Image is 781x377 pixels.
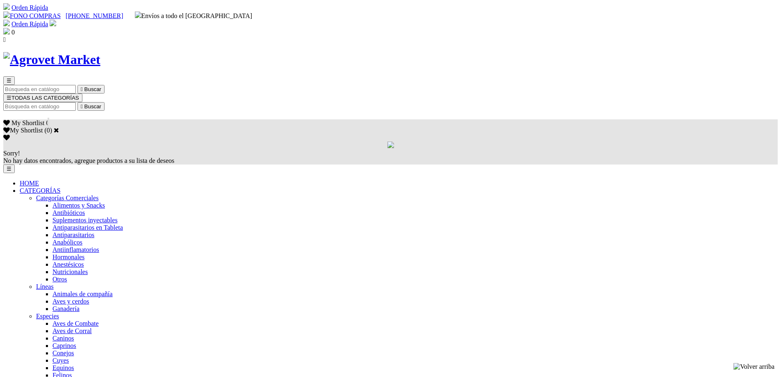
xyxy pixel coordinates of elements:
a: Acceda a su cuenta de cliente [50,21,56,27]
a: Aves y cerdos [52,298,89,305]
img: shopping-bag.svg [3,28,10,34]
img: Agrovet Market [3,52,100,67]
span: Buscar [84,86,101,92]
a: Ganadería [52,305,80,312]
img: delivery-truck.svg [135,11,141,18]
a: Conejos [52,350,74,356]
a: FONO COMPRAS [3,12,61,19]
a: Aves de Corral [52,327,92,334]
a: Antiparasitarios en Tableta [52,224,123,231]
i:  [3,36,6,43]
a: Alimentos y Snacks [52,202,105,209]
a: Caprinos [52,342,76,349]
a: Nutricionales [52,268,88,275]
button: ☰ [3,76,15,85]
label: 0 [47,127,50,134]
a: Equinos [52,364,74,371]
a: HOME [20,180,39,187]
label: My Shortlist [3,127,43,134]
a: Otros [52,276,67,283]
a: Animales de compañía [52,290,113,297]
a: Anabólicos [52,239,82,246]
span: My Shortlist [11,119,44,126]
a: Anestésicos [52,261,84,268]
a: Suplementos inyectables [52,217,118,224]
a: Aves de Combate [52,320,99,327]
a: Hormonales [52,254,84,260]
a: Categorías Comerciales [36,194,98,201]
a: [PHONE_NUMBER] [66,12,123,19]
input: Buscar [3,102,76,111]
a: Cerrar [54,127,59,133]
img: shopping-cart.svg [3,3,10,10]
a: Cuyes [52,357,69,364]
img: shopping-cart.svg [3,20,10,26]
a: Orden Rápida [11,21,48,27]
a: Especies [36,313,59,320]
span: Sorry! [3,150,20,157]
a: Antibióticos [52,209,85,216]
input: Buscar [3,85,76,94]
span: Buscar [84,103,101,110]
button:  Buscar [77,102,105,111]
a: Líneas [36,283,54,290]
i:  [81,103,83,110]
a: Orden Rápida [11,4,48,11]
span: ( ) [44,127,52,134]
button: ☰ [3,165,15,173]
button:  Buscar [77,85,105,94]
img: phone.svg [3,11,10,18]
img: user.svg [50,20,56,26]
a: CATEGORÍAS [20,187,61,194]
a: Caninos [52,335,74,342]
span: Envíos a todo el [GEOGRAPHIC_DATA] [135,12,253,19]
span: 0 [11,29,15,36]
span: ☰ [7,78,11,84]
img: Volver arriba [733,363,774,370]
button: ☰TODAS LAS CATEGORÍAS [3,94,82,102]
span: ☰ [7,95,11,101]
span: 0 [46,119,49,126]
a: Antiinflamatorios [52,246,99,253]
img: loading.gif [387,142,394,148]
a: Antiparasitarios [52,231,94,238]
div: No hay datos encontrados, agregue productos a su lista de deseos [3,150,778,165]
i:  [81,86,83,92]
